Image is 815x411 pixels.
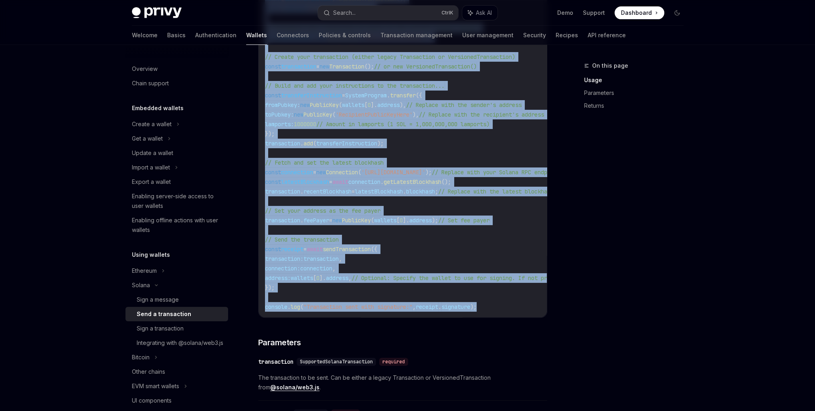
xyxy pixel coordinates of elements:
[438,217,489,224] span: // Set fee payer
[400,101,406,109] span: ),
[265,274,291,282] span: address:
[435,188,438,195] span: ;
[195,26,237,45] a: Authentication
[332,111,336,118] span: (
[132,64,158,74] div: Overview
[588,26,626,45] a: API reference
[406,101,522,109] span: // Replace with the sender's address
[313,169,316,176] span: =
[345,92,387,99] span: SystemProgram
[125,292,228,307] a: Sign a message
[265,169,281,176] span: const
[396,217,400,224] span: [
[390,92,416,99] span: transfer
[320,63,329,70] span: new
[316,274,320,282] span: 0
[316,169,326,176] span: new
[132,216,223,235] div: Enabling offline actions with user wallets
[621,9,652,17] span: Dashboard
[441,303,470,310] span: signature
[258,337,301,348] span: Parameters
[342,92,345,99] span: =
[671,6,684,19] button: Toggle dark mode
[291,303,300,310] span: log
[438,303,441,310] span: .
[137,324,184,333] div: Sign a transaction
[167,26,186,45] a: Basics
[125,307,228,321] a: Send a transaction
[125,76,228,91] a: Chain support
[265,265,300,272] span: connection:
[371,101,377,109] span: ].
[377,101,400,109] span: address
[329,63,364,70] span: Transaction
[132,26,158,45] a: Welcome
[476,9,492,17] span: Ask AI
[132,367,165,377] div: Other chains
[320,274,326,282] span: ].
[281,169,313,176] span: connection
[323,246,371,253] span: sendTransaction
[355,188,403,195] span: latestBlockhash
[137,338,223,348] div: Integrating with @solana/web3.js
[584,87,690,99] a: Parameters
[132,79,169,88] div: Chain support
[361,169,425,176] span: '[URL][DOMAIN_NAME]'
[265,82,445,89] span: // Build and add your instructions to the transaction...
[265,188,300,195] span: transaction
[125,62,228,76] a: Overview
[265,130,275,137] span: });
[403,188,406,195] span: .
[132,148,173,158] div: Update a wallet
[326,169,358,176] span: Connection
[125,146,228,160] a: Update a wallet
[303,217,329,224] span: feePayer
[265,178,281,185] span: const
[132,119,172,129] div: Create a wallet
[265,140,300,147] span: transaction
[265,284,275,291] span: });
[352,188,355,195] span: =
[270,384,320,391] a: @solana/web3.js
[584,74,690,87] a: Usage
[377,140,384,147] span: );
[364,101,368,109] span: [
[132,353,150,362] div: Bitcoin
[303,246,307,253] span: =
[265,303,287,310] span: console
[432,217,438,224] span: );
[258,373,547,392] span: The transaction to be sent. Can be either a legacy Transaction or VersionedTransaction from .
[125,365,228,379] a: Other chains
[300,101,310,109] span: new
[132,381,179,391] div: EVM smart wallets
[413,111,419,118] span: ),
[300,303,303,310] span: (
[132,163,170,172] div: Import a wallet
[380,178,384,185] span: .
[300,359,373,365] span: SupportedSolanaTransaction
[352,274,669,282] span: // Optional: Specify the wallet to use for signing. If not provided, the first wallet will be used.
[300,265,332,272] span: connection
[326,274,348,282] span: address
[265,101,300,109] span: fromPubkey:
[125,321,228,336] a: Sign a transaction
[342,217,371,224] span: PublicKey
[132,396,172,405] div: UI components
[303,255,339,262] span: transaction
[265,207,380,214] span: // Set your address as the fee payer
[556,26,578,45] a: Recipes
[339,101,342,109] span: (
[438,188,554,195] span: // Replace with the latest blockhash
[400,217,403,224] span: 0
[132,250,170,260] h5: Using wallets
[419,111,544,118] span: // Replace with the recipient's address
[265,92,281,99] span: const
[137,309,191,319] div: Send a transaction
[291,274,313,282] span: wallets
[265,121,294,128] span: lamports:
[387,92,390,99] span: .
[265,255,303,262] span: transaction:
[265,159,384,166] span: // Fetch and set the latest blockhash
[364,63,374,70] span: ();
[265,53,515,60] span: // Create your transaction (either legacy Transaction or VersionedTransaction)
